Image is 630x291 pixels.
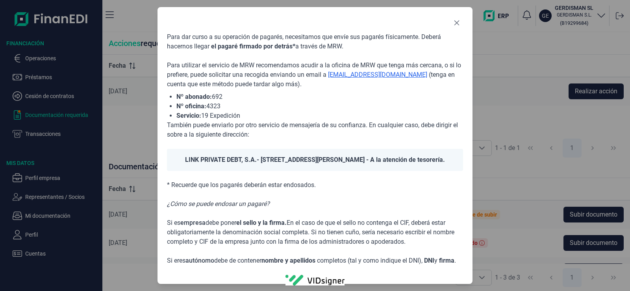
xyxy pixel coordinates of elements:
[176,111,463,120] li: 19 Expedición
[167,218,463,247] p: Si es debe poner En el caso de que el sello no contenga el CIF, deberá estar obligatoriamente la ...
[185,257,214,264] span: autónomo
[167,256,463,265] p: Si eres debe de contener completos (tal y como indique el DNI), y .
[450,17,463,29] button: Close
[328,71,427,78] a: [EMAIL_ADDRESS][DOMAIN_NAME]
[261,257,315,264] span: nombre y apellidos
[439,257,454,264] span: firma
[236,219,287,226] span: el sello y la firma.
[285,275,345,285] img: vidSignerLogo
[167,199,463,209] p: ¿Cómo se puede endosar un pagaré?
[176,112,201,119] span: Servicio:
[176,92,463,102] li: 692
[424,257,434,264] span: DNI
[176,93,212,100] span: Nº abonado:
[167,120,463,139] p: También puede enviarlo por otro servicio de mensajería de su confianza. En cualquier caso, debe d...
[211,43,295,50] span: el pagaré firmado por detrás*
[167,149,463,171] div: - [STREET_ADDRESS][PERSON_NAME] - A la atención de tesorería.
[176,102,206,110] span: Nº oficina:
[167,32,463,51] p: Para dar curso a su operación de pagarés, necesitamos que envíe sus pagarés físicamente. Deberá h...
[167,61,463,89] p: Para utilizar el servicio de MRW recomendamos acudir a la oficina de MRW que tenga más cercana, o...
[185,156,257,163] span: LINK PRIVATE DEBT, S.A.
[167,180,463,190] p: * Recuerde que los pagarés deberán estar endosados.
[180,219,206,226] span: empresa
[176,102,463,111] li: 4323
